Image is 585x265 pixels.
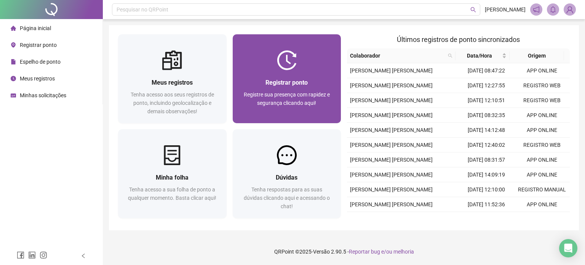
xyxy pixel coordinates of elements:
span: Página inicial [20,25,51,31]
span: [PERSON_NAME] [PERSON_NAME] [350,67,433,74]
td: [DATE] 12:27:55 [459,78,514,93]
a: Meus registrosTenha acesso aos seus registros de ponto, incluindo geolocalização e demais observa... [118,34,227,123]
span: [PERSON_NAME] [PERSON_NAME] [350,186,433,193]
span: Meus registros [20,75,55,82]
span: home [11,26,16,31]
td: [DATE] 08:31:57 [459,153,514,167]
span: [PERSON_NAME] [PERSON_NAME] [350,112,433,118]
span: Data/Hora [459,51,500,60]
img: 90598 [564,4,575,15]
a: Minha folhaTenha acesso a sua folha de ponto a qualquer momento. Basta clicar aqui! [118,129,227,218]
span: Versão [313,249,330,255]
td: APP ONLINE [514,153,570,167]
span: left [81,253,86,259]
td: [DATE] 12:40:02 [459,138,514,153]
span: Meus registros [152,79,193,86]
span: Dúvidas [276,174,297,181]
th: Origem [510,48,564,63]
span: Minha folha [156,174,189,181]
div: Open Intercom Messenger [559,239,577,257]
span: notification [533,6,540,13]
td: [DATE] 12:10:51 [459,93,514,108]
td: REGISTRO WEB [514,93,570,108]
span: clock-circle [11,76,16,81]
td: [DATE] 08:22:44 [459,212,514,227]
span: file [11,59,16,64]
span: Tenha acesso a sua folha de ponto a qualquer momento. Basta clicar aqui! [128,186,216,201]
a: DúvidasTenha respostas para as suas dúvidas clicando aqui e acessando o chat! [233,129,341,218]
span: Últimos registros de ponto sincronizados [397,35,520,43]
span: [PERSON_NAME] [PERSON_NAME] [350,157,433,163]
td: APP ONLINE [514,108,570,123]
span: Minhas solicitações [20,92,66,98]
td: REGISTRO WEB [514,78,570,93]
td: [DATE] 08:47:22 [459,63,514,78]
th: Data/Hora [456,48,510,63]
span: linkedin [28,251,36,259]
span: schedule [11,93,16,98]
span: facebook [17,251,24,259]
span: Reportar bug e/ou melhoria [349,249,414,255]
span: [PERSON_NAME] [PERSON_NAME] [350,201,433,207]
td: APP ONLINE [514,123,570,138]
span: instagram [40,251,47,259]
span: [PERSON_NAME] [PERSON_NAME] [350,97,433,103]
span: search [446,50,454,61]
span: bell [550,6,556,13]
span: [PERSON_NAME] [PERSON_NAME] [350,142,433,148]
span: Colaborador [350,51,445,60]
span: [PERSON_NAME] [PERSON_NAME] [350,82,433,88]
td: APP ONLINE [514,212,570,227]
td: APP ONLINE [514,167,570,182]
span: Tenha respostas para as suas dúvidas clicando aqui e acessando o chat! [244,186,330,209]
td: [DATE] 14:09:19 [459,167,514,182]
span: Registrar ponto [265,79,308,86]
span: [PERSON_NAME] [PERSON_NAME] [350,172,433,178]
td: REGISTRO MANUAL [514,182,570,197]
td: [DATE] 08:32:35 [459,108,514,123]
span: [PERSON_NAME] [PERSON_NAME] [350,127,433,133]
footer: QRPoint © 2025 - 2.90.5 - [103,238,585,265]
span: Registrar ponto [20,42,57,48]
span: environment [11,42,16,48]
span: Registre sua presença com rapidez e segurança clicando aqui! [244,92,330,106]
span: [PERSON_NAME] [485,5,526,14]
td: APP ONLINE [514,197,570,212]
td: [DATE] 11:52:36 [459,197,514,212]
td: APP ONLINE [514,63,570,78]
a: Registrar pontoRegistre sua presença com rapidez e segurança clicando aqui! [233,34,341,123]
span: Espelho de ponto [20,59,61,65]
span: search [470,7,476,13]
span: Tenha acesso aos seus registros de ponto, incluindo geolocalização e demais observações! [131,92,214,114]
td: REGISTRO WEB [514,138,570,153]
span: search [448,53,452,58]
td: [DATE] 12:10:00 [459,182,514,197]
td: [DATE] 14:12:48 [459,123,514,138]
